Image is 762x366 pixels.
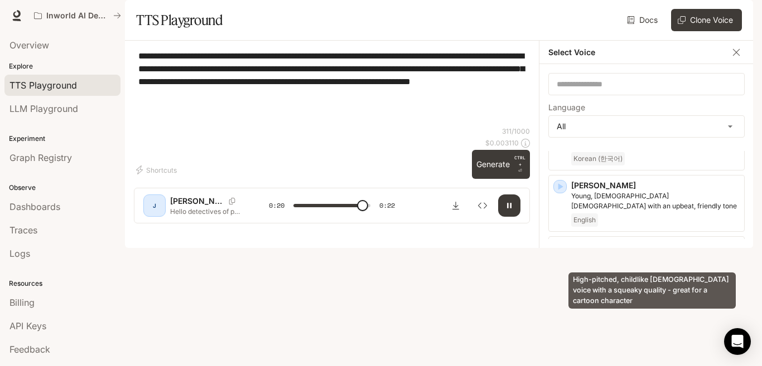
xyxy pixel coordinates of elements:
[571,191,740,211] p: Young, British female with an upbeat, friendly tone
[625,9,662,31] a: Docs
[671,9,742,31] button: Clone Voice
[170,196,224,207] p: [PERSON_NAME]
[134,161,181,179] button: Shortcuts
[29,4,126,27] button: All workspaces
[724,328,751,355] div: Open Intercom Messenger
[269,200,284,211] span: 0:20
[514,154,525,168] p: CTRL +
[471,194,494,217] button: Inspect
[502,126,530,136] p: 311 / 1000
[224,198,240,204] button: Copy Voice ID
[146,197,163,214] div: J
[571,213,598,227] span: English
[571,180,740,191] p: [PERSON_NAME]
[472,150,530,179] button: GenerateCTRL +⏎
[548,104,585,111] p: Language
[571,152,625,165] span: Korean (한국어)
[46,11,109,21] p: Inworld AI Demos
[379,200,395,211] span: 0:22
[549,116,744,137] div: All
[136,9,223,31] h1: TTS Playground
[170,207,242,216] p: Hello detectives of pop culture! 🕵️♂️ [DATE], I’m putting your star-spotting skills to the ultima...
[514,154,525,174] p: ⏎
[568,272,736,309] div: High-pitched, childlike [DEMOGRAPHIC_DATA] voice with a squeaky quality - great for a cartoon cha...
[445,194,467,217] button: Download audio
